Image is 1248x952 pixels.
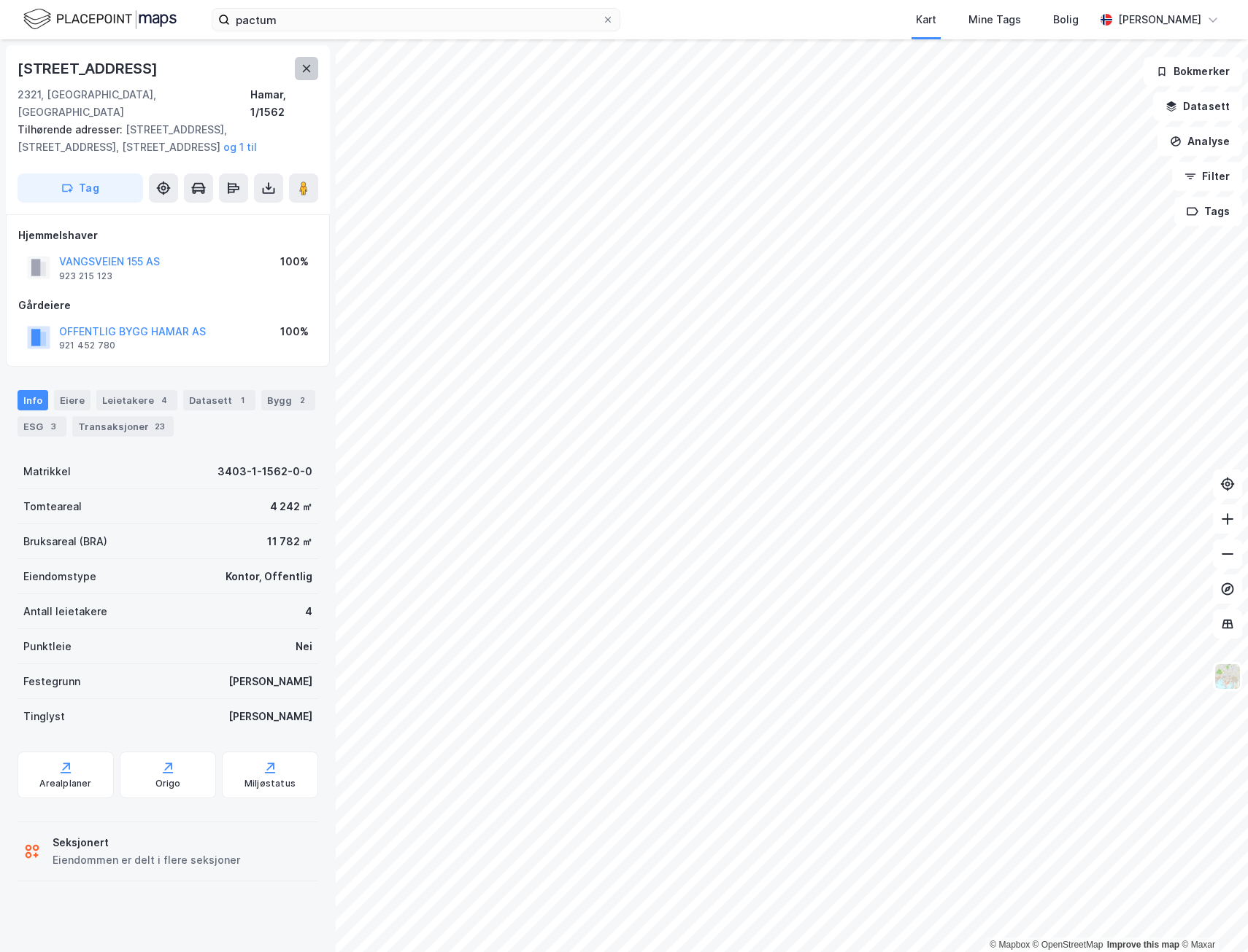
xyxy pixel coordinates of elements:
button: Filter [1172,162,1242,191]
iframe: Chat Widget [1175,882,1248,952]
button: Analyse [1158,127,1242,156]
div: Kart [916,11,936,28]
button: Tags [1174,197,1242,226]
div: 4 [305,603,312,620]
div: 4 242 ㎡ [270,498,312,515]
a: Mapbox [990,940,1030,950]
input: Søk på adresse, matrikkel, gårdeiere, leietakere eller personer [230,9,602,31]
div: [PERSON_NAME] [1118,11,1201,28]
span: Tilhørende adresser: [18,123,126,136]
div: Nei [296,638,312,655]
div: Eiere [54,390,90,410]
div: Eiendomstype [23,568,96,585]
button: Tag [18,173,143,203]
div: Transaksjoner [72,416,174,437]
div: [STREET_ADDRESS] [18,57,161,80]
div: 921 452 780 [59,340,115,351]
div: Eiendommen er delt i flere seksjoner [53,851,240,869]
a: OpenStreetMap [1033,940,1103,950]
div: Bygg [261,390,315,410]
div: Matrikkel [23,463,71,480]
div: [STREET_ADDRESS], [STREET_ADDRESS], [STREET_ADDRESS] [18,121,307,156]
div: Tomteareal [23,498,82,515]
div: Datasett [183,390,255,410]
div: Leietakere [96,390,177,410]
div: 3403-1-1562-0-0 [217,463,312,480]
div: 1 [235,393,250,407]
div: 2321, [GEOGRAPHIC_DATA], [GEOGRAPHIC_DATA] [18,86,250,121]
div: Antall leietakere [23,603,107,620]
div: 3 [46,419,61,434]
div: Bruksareal (BRA) [23,533,107,550]
div: 923 215 123 [59,270,112,282]
div: Festegrunn [23,673,80,690]
div: ESG [18,416,66,437]
div: Bolig [1053,11,1079,28]
div: 2 [295,393,309,407]
div: Origo [155,778,181,789]
div: Hamar, 1/1562 [250,86,318,121]
a: Improve this map [1107,940,1179,950]
div: [PERSON_NAME] [228,708,312,725]
div: Hjemmelshaver [18,227,317,244]
div: 100% [280,323,309,340]
div: 4 [157,393,172,407]
div: Kontor, Offentlig [226,568,312,585]
div: Arealplaner [39,778,91,789]
div: Tinglyst [23,708,65,725]
img: logo.f888ab2527a4732fd821a326f86c7f29.svg [23,7,177,32]
div: Punktleie [23,638,72,655]
div: Seksjonert [53,834,240,851]
div: Miljøstatus [244,778,296,789]
div: 11 782 ㎡ [267,533,312,550]
div: [PERSON_NAME] [228,673,312,690]
div: Info [18,390,48,410]
div: 100% [280,253,309,270]
div: Gårdeiere [18,297,317,314]
div: 23 [152,419,168,434]
button: Bokmerker [1144,57,1242,86]
div: Mine Tags [968,11,1021,28]
button: Datasett [1153,92,1242,121]
img: Z [1214,663,1241,690]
